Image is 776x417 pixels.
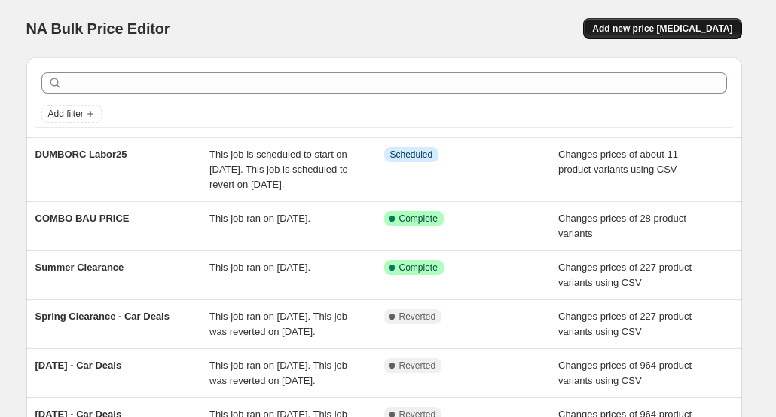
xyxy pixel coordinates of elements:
[35,262,124,273] span: Summer Clearance
[209,149,348,190] span: This job is scheduled to start on [DATE]. This job is scheduled to revert on [DATE].
[48,108,84,120] span: Add filter
[35,360,122,371] span: [DATE] - Car Deals
[209,360,347,386] span: This job ran on [DATE]. This job was reverted on [DATE].
[35,149,127,160] span: DUMBORC Labor25
[399,213,438,225] span: Complete
[558,149,678,175] span: Changes prices of about 11 product variants using CSV
[35,311,170,322] span: Spring Clearance - Car Deals
[592,23,732,35] span: Add new price [MEDICAL_DATA]
[583,18,741,39] button: Add new price [MEDICAL_DATA]
[399,311,436,323] span: Reverted
[209,213,310,224] span: This job ran on [DATE].
[558,360,692,386] span: Changes prices of 964 product variants using CSV
[558,311,692,337] span: Changes prices of 227 product variants using CSV
[41,105,102,123] button: Add filter
[35,213,130,224] span: COMBO BAU PRICE
[209,311,347,337] span: This job ran on [DATE]. This job was reverted on [DATE].
[390,149,433,161] span: Scheduled
[558,262,692,288] span: Changes prices of 227 product variants using CSV
[399,360,436,372] span: Reverted
[399,262,438,274] span: Complete
[209,262,310,273] span: This job ran on [DATE].
[26,20,170,37] span: NA Bulk Price Editor
[558,213,686,239] span: Changes prices of 28 product variants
